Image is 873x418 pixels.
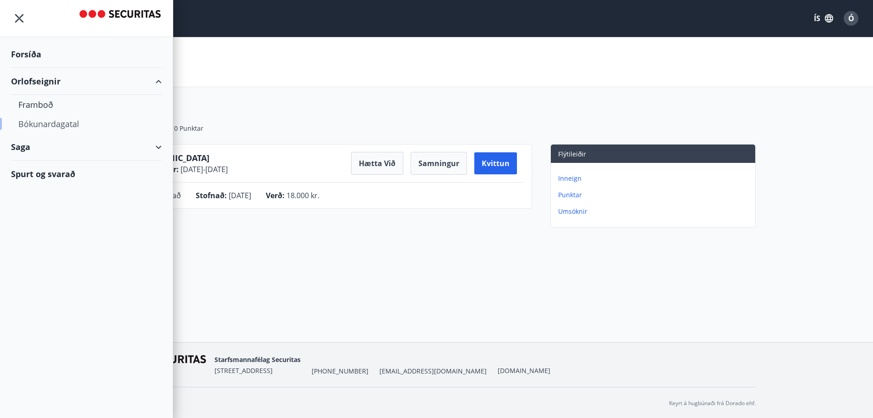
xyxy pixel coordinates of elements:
[840,7,862,29] button: Ó
[78,10,162,28] img: union_logo
[669,399,756,407] p: Keyrt á hugbúnaði frá Dorado ehf.
[11,161,162,187] div: Spurt og svarað
[18,95,154,114] div: Framboð
[11,134,162,161] div: Saga
[18,114,154,134] div: Bókunardagatal
[351,152,403,175] button: Hætta við
[266,190,285,201] span: Verð :
[474,152,517,174] button: Kvittun
[848,13,854,23] span: Ó
[558,190,752,200] p: Punktar
[11,41,162,68] div: Forsíða
[196,190,227,201] span: Stofnað :
[411,152,467,175] button: Samningur
[809,10,838,27] button: ÍS
[214,366,273,375] span: [STREET_ADDRESS]
[11,68,162,95] div: Orlofseignir
[229,190,251,201] span: [DATE]
[174,124,203,133] span: 0 Punktar
[11,10,27,27] button: menu
[379,367,487,376] span: [EMAIL_ADDRESS][DOMAIN_NAME]
[558,150,586,158] span: Flýtileiðir
[179,164,228,174] span: [DATE] - [DATE]
[214,355,301,364] span: Starfsmannafélag Securitas
[286,190,319,201] span: 18.000 kr.
[498,366,550,375] a: [DOMAIN_NAME]
[558,174,752,183] p: Inneign
[312,367,368,376] span: [PHONE_NUMBER]
[558,207,752,216] p: Umsóknir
